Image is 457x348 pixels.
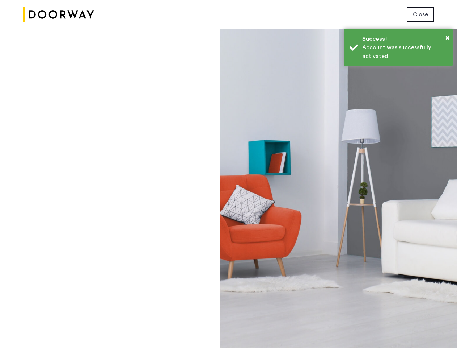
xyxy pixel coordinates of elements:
[23,1,94,28] img: logo
[445,32,449,43] button: Close
[445,34,449,41] span: ×
[362,34,447,43] div: Success!
[413,10,428,19] span: Close
[362,43,447,61] div: Account was successfully activated
[407,7,434,22] button: button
